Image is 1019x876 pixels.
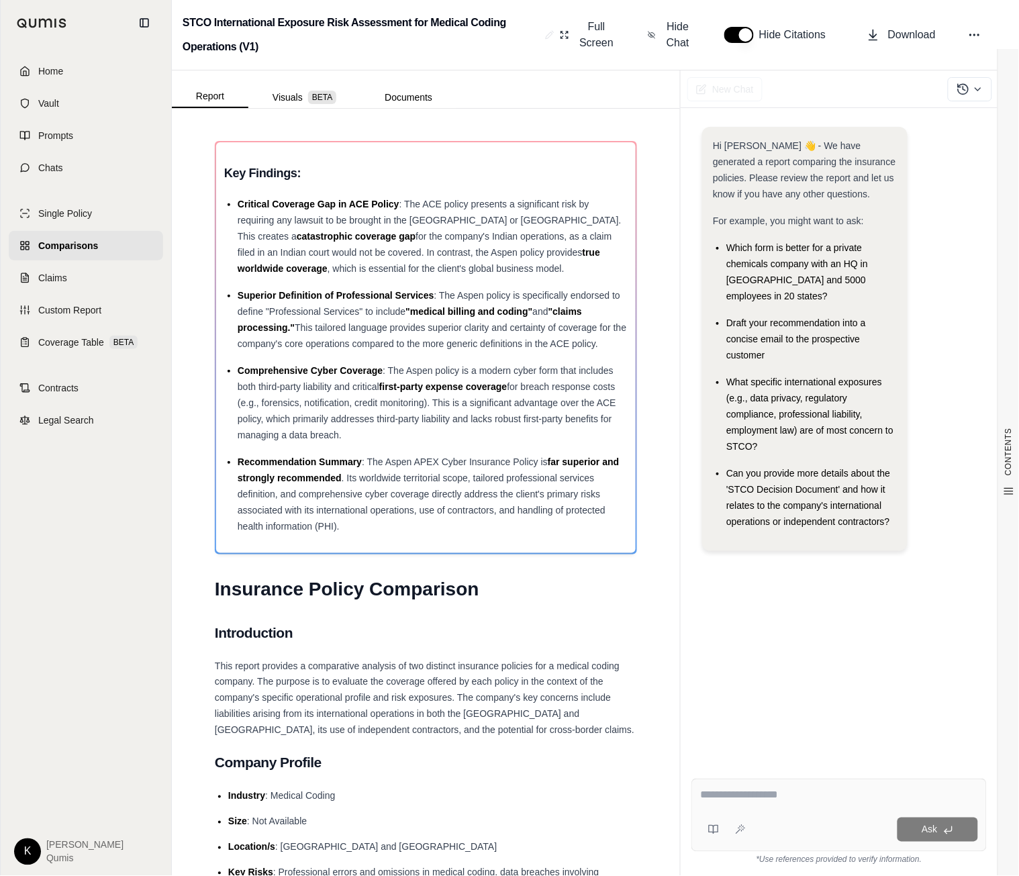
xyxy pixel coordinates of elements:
span: Hide Citations [759,27,834,43]
span: : [GEOGRAPHIC_DATA] and [GEOGRAPHIC_DATA] [275,842,497,853]
span: Prompts [38,129,73,142]
h2: Company Profile [215,749,637,777]
a: Vault [9,89,163,118]
span: : Medical Coding [265,791,335,801]
a: Legal Search [9,405,163,435]
span: and [533,306,548,317]
a: Home [9,56,163,86]
span: This tailored language provides superior clarity and certainty of coverage for the company's core... [238,322,626,349]
span: Which form is better for a private chemicals company with an HQ in [GEOGRAPHIC_DATA] and 5000 emp... [726,242,868,301]
span: Legal Search [38,413,94,427]
h1: Insurance Policy Comparison [215,571,637,608]
a: Coverage TableBETA [9,328,163,357]
span: first-party expense coverage [379,381,507,392]
a: Prompts [9,121,163,150]
button: Collapse sidebar [134,12,155,34]
span: : The ACE policy presents a significant risk by requiring any lawsuit to be brought in the [GEOGR... [238,199,622,242]
span: Single Policy [38,207,92,220]
span: BETA [308,91,336,104]
span: Chats [38,161,63,175]
a: Claims [9,263,163,293]
span: What specific international exposures (e.g., data privacy, regulatory compliance, professional li... [726,377,893,452]
span: Recommendation Summary [238,456,362,467]
button: Visuals [248,87,360,108]
span: Full Screen [577,19,616,51]
span: catastrophic coverage gap [297,231,416,242]
span: Claims [38,271,67,285]
span: , which is essential for the client's global business model. [328,263,565,274]
span: Hi [PERSON_NAME] 👋 - We have generated a report comparing the insurance policies. Please review t... [713,140,895,199]
button: Download [861,21,941,48]
button: Full Screen [554,13,621,56]
h3: Key Findings: [224,161,628,185]
span: for the company's Indian operations, as a claim filed in an Indian court would not be covered. In... [238,231,612,258]
a: Comparisons [9,231,163,260]
span: Superior Definition of Professional Services [238,290,434,301]
span: Industry [228,791,265,801]
span: Location/s [228,842,275,853]
span: For example, you might want to ask: [713,215,864,226]
span: : The Aspen APEX Cyber Insurance Policy is [362,456,548,467]
button: Documents [360,87,456,108]
button: Ask [897,818,978,842]
img: Qumis Logo [17,18,67,28]
span: Custom Report [38,303,101,317]
span: Size [228,816,247,827]
button: Hide Chat [642,13,697,56]
button: Report [172,85,248,108]
span: Vault [38,97,59,110]
span: . Its worldwide territorial scope, tailored professional services definition, and comprehensive c... [238,473,605,532]
span: [PERSON_NAME] [46,838,124,852]
span: Can you provide more details about the 'STCO Decision Document' and how it relates to the company... [726,468,890,527]
span: Contracts [38,381,79,395]
span: This report provides a comparative analysis of two distinct insurance policies for a medical codi... [215,661,634,736]
a: Chats [9,153,163,183]
span: : The Aspen policy is a modern cyber form that includes both third-party liability and critical [238,365,614,392]
h2: STCO International Exposure Risk Assessment for Medical Coding Operations (V1) [183,11,540,59]
span: Home [38,64,63,78]
span: Download [888,27,936,43]
span: Critical Coverage Gap in ACE Policy [238,199,399,209]
a: Contracts [9,373,163,403]
span: Coverage Table [38,336,104,349]
a: Custom Report [9,295,163,325]
h2: Introduction [215,619,637,647]
span: : Not Available [247,816,307,827]
span: BETA [109,336,138,349]
span: Comparisons [38,239,98,252]
div: K [14,838,41,865]
span: CONTENTS [1004,428,1014,476]
span: Ask [922,824,937,835]
span: Qumis [46,852,124,865]
a: Single Policy [9,199,163,228]
div: *Use references provided to verify information. [691,852,987,865]
span: Draft your recommendation into a concise email to the prospective customer [726,318,866,360]
span: "medical billing and coding" [405,306,532,317]
span: Hide Chat [664,19,692,51]
span: Comprehensive Cyber Coverage [238,365,383,376]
